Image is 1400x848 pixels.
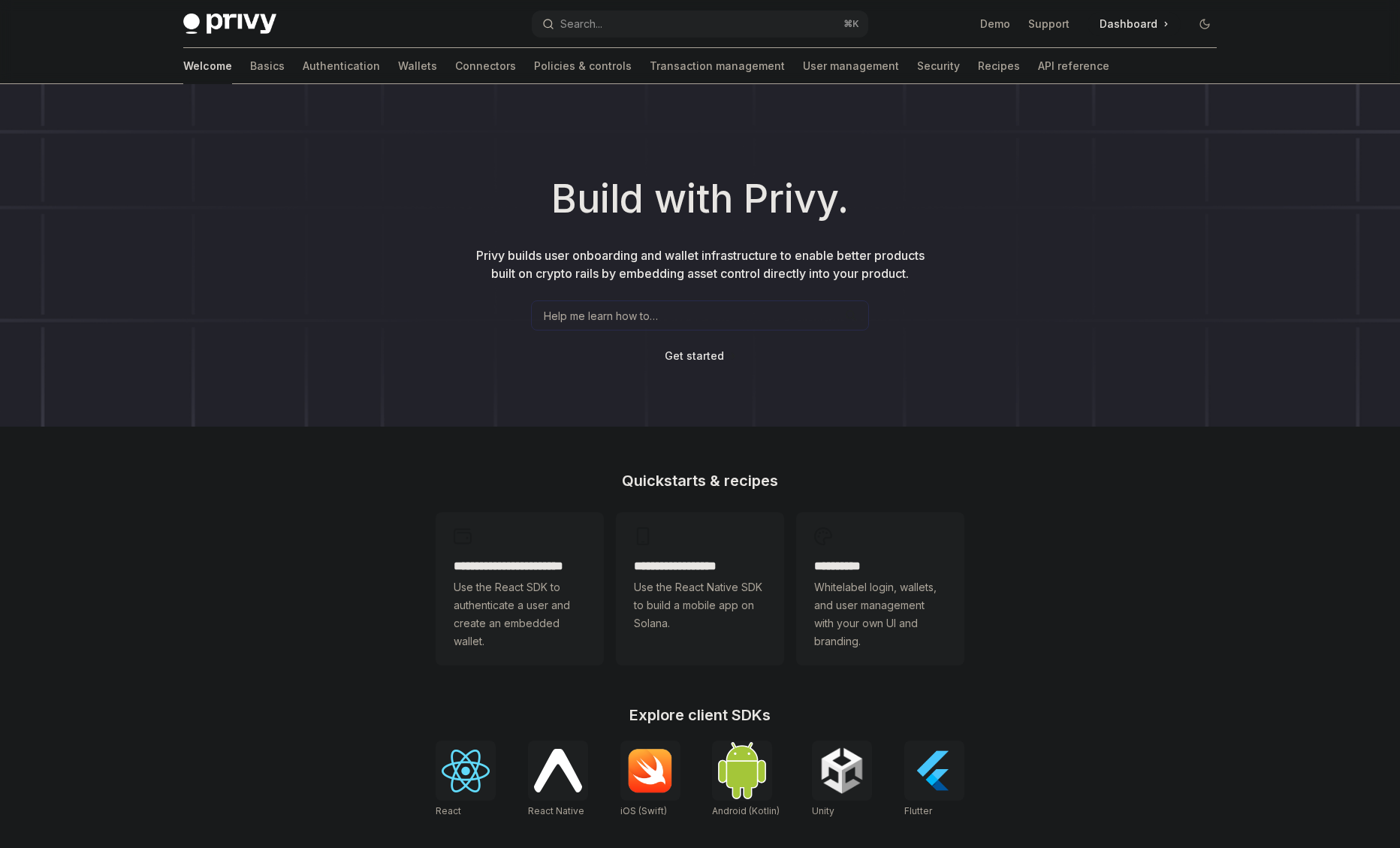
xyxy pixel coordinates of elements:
[796,512,964,665] a: **** *****Whitelabel login, wallets, and user management with your own UI and branding.
[626,748,674,793] img: iOS (Swift)
[616,512,784,665] a: **** **** **** ***Use the React Native SDK to build a mobile app on Solana.
[812,805,834,816] span: Unity
[436,708,964,723] h2: Explore client SDKs
[303,48,380,84] a: Authentication
[910,747,958,795] img: Flutter
[812,741,872,819] a: UnityUnity
[183,14,276,35] img: dark logo
[442,750,490,792] img: React
[534,749,582,792] img: React Native
[476,248,925,281] span: Privy builds user onboarding and wallet infrastructure to enable better products built on crypto ...
[436,805,461,816] span: React
[904,805,932,816] span: Flutter
[528,805,584,816] span: React Native
[1088,12,1181,36] a: Dashboard
[634,578,766,632] span: Use the React Native SDK to build a mobile app on Solana.
[532,11,868,38] button: Search...⌘K
[620,805,667,816] span: iOS (Swift)
[904,741,964,819] a: FlutterFlutter
[1038,48,1109,84] a: API reference
[712,741,780,819] a: Android (Kotlin)Android (Kotlin)
[917,48,960,84] a: Security
[436,473,964,488] h2: Quickstarts & recipes
[843,18,859,30] span: ⌘ K
[665,349,724,364] a: Get started
[978,48,1020,84] a: Recipes
[454,578,586,650] span: Use the React SDK to authenticate a user and create an embedded wallet.
[620,741,680,819] a: iOS (Swift)iOS (Swift)
[665,349,724,362] span: Get started
[398,48,437,84] a: Wallets
[183,48,232,84] a: Welcome
[712,805,780,816] span: Android (Kotlin)
[534,48,632,84] a: Policies & controls
[803,48,899,84] a: User management
[1028,17,1070,32] a: Support
[818,747,866,795] img: Unity
[718,742,766,798] img: Android (Kotlin)
[24,170,1376,228] h1: Build with Privy.
[544,308,658,324] span: Help me learn how to…
[650,48,785,84] a: Transaction management
[814,578,946,650] span: Whitelabel login, wallets, and user management with your own UI and branding.
[528,741,588,819] a: React NativeReact Native
[980,17,1010,32] a: Demo
[1193,12,1217,36] button: Toggle dark mode
[436,741,496,819] a: ReactReact
[250,48,285,84] a: Basics
[1100,17,1157,32] span: Dashboard
[560,15,602,33] div: Search...
[455,48,516,84] a: Connectors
